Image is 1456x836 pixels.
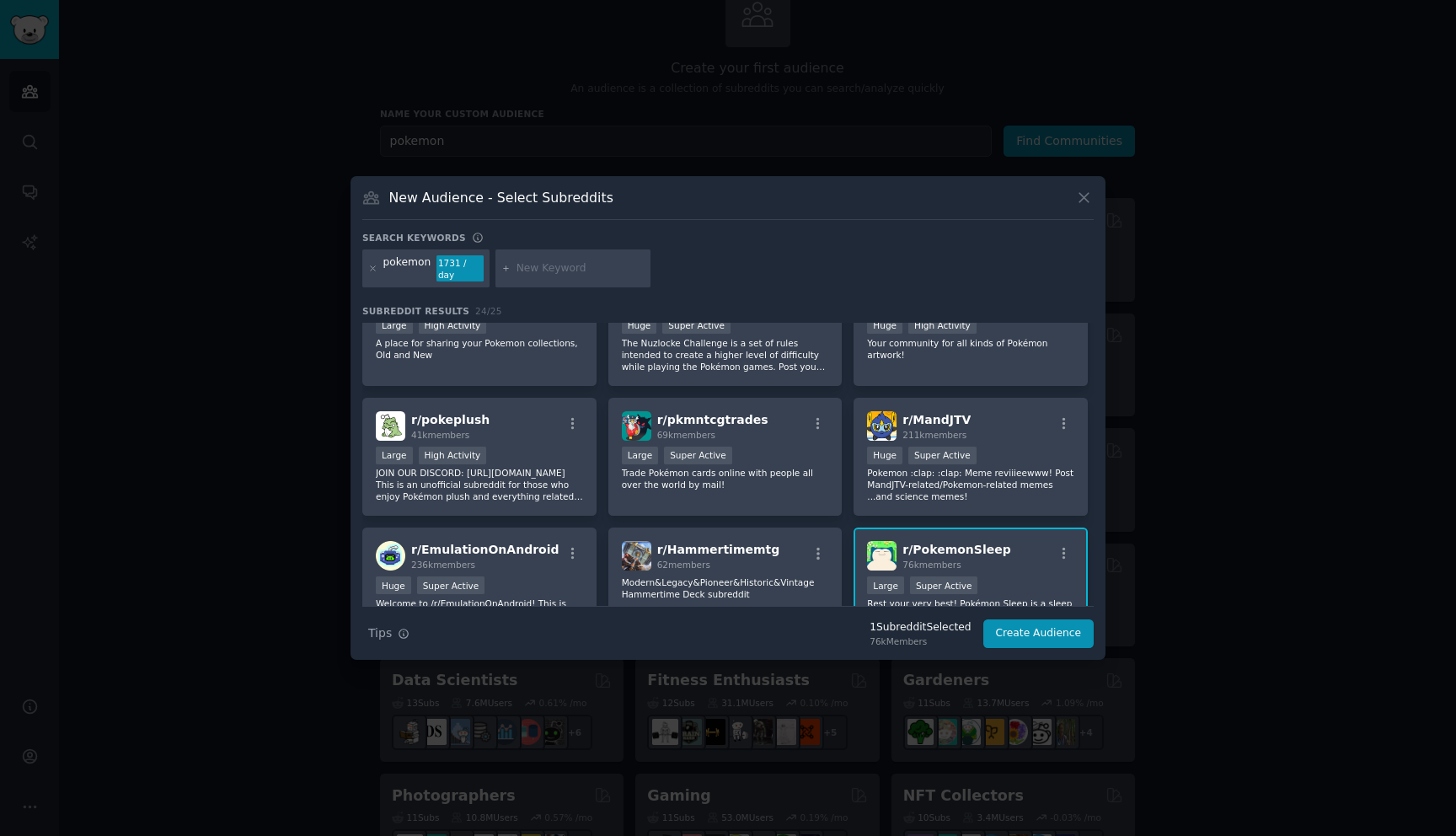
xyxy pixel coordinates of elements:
p: Rest your very best! Pokémon Sleep is a sleep app that gives you something fun to look forward to... [867,598,1074,633]
span: 76k members [902,560,961,570]
div: Super Active [662,316,731,334]
div: High Activity [908,316,977,334]
span: 211k members [902,430,966,440]
span: Subreddit Results [362,305,469,317]
p: JOIN OUR DISCORD: [URL][DOMAIN_NAME] This is an unofficial subreddit for those who enjoy Pokémon ... [376,467,583,502]
div: Super Active [664,447,732,464]
span: 236k members [411,560,475,570]
div: Large [376,316,413,334]
span: 24 / 25 [475,306,502,316]
h3: New Audience - Select Subreddits [389,189,613,206]
div: 1731 / day [436,255,484,282]
div: Huge [867,316,902,334]
span: r/ pokeplush [411,413,490,426]
div: 1 Subreddit Selected [870,620,971,635]
div: Huge [622,316,657,334]
span: 62 members [657,560,710,570]
div: High Activity [419,447,487,464]
span: r/ EmulationOnAndroid [411,543,559,556]
div: Large [867,576,904,594]
p: Trade Pokémon cards online with people all over the world by mail! [622,467,829,490]
p: Pokemon :clap: :clap: Meme reviiieewww! Post MandJTV-related/Pokemon-related memes ...and science... [867,467,1074,502]
img: pokeplush [376,411,405,441]
div: Large [622,447,659,464]
img: pkmntcgtrades [622,411,651,441]
span: r/ Hammertimemtg [657,543,780,556]
img: MandJTV [867,411,897,441]
p: Your community for all kinds of Pokémon artwork! [867,337,1074,361]
button: Tips [362,619,415,648]
span: 41k members [411,430,469,440]
button: Create Audience [983,619,1095,648]
div: High Activity [419,316,487,334]
span: r/ pkmntcgtrades [657,413,768,426]
p: Welcome to /r/EmulationOnAndroid! This is the place to talk about all things related to emulation... [376,598,583,633]
p: Modern&Legacy&Pioneer&Historic&Vintage Hammertime Deck subreddit [622,576,829,600]
p: A place for sharing your Pokemon collections, Old and New [376,337,583,361]
span: Tips [368,624,392,642]
img: Hammertimemtg [622,541,651,571]
div: Huge [867,447,902,464]
div: 76k Members [870,635,971,647]
div: Super Active [908,447,977,464]
span: r/ MandJTV [902,413,971,426]
div: Super Active [417,576,485,594]
span: r/ PokemonSleep [902,543,1010,556]
h3: Search keywords [362,232,466,244]
div: pokemon [383,255,431,282]
div: Huge [376,576,411,594]
input: New Keyword [517,261,645,276]
div: Super Active [910,576,978,594]
img: PokemonSleep [867,541,897,571]
p: The Nuzlocke Challenge is a set of rules intended to create a higher level of difficulty while pl... [622,337,829,372]
img: EmulationOnAndroid [376,541,405,571]
div: Large [376,447,413,464]
span: 69k members [657,430,715,440]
